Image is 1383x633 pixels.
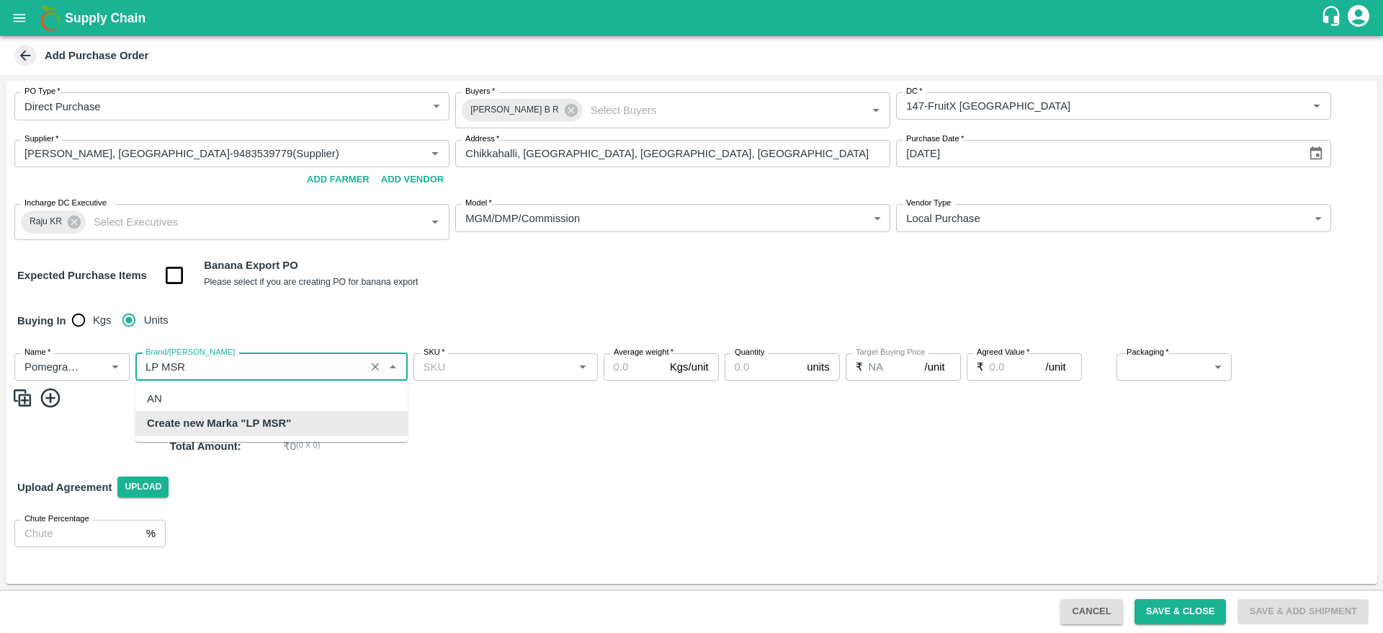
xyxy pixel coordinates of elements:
[204,277,418,287] small: Please select if you are creating PO for banana export
[12,306,72,336] h6: Buying In
[301,167,375,192] button: Add Farmer
[465,133,499,145] label: Address
[735,347,764,358] label: Quantity
[1320,5,1346,31] div: customer-support
[465,86,495,97] label: Buyers
[24,513,89,525] label: Chute Percentage
[65,8,1320,28] a: Supply Chain
[455,140,890,167] input: Address
[1302,140,1330,167] button: Choose date, selected date is Sep 15, 2025
[906,211,980,226] p: Local Purchase
[24,347,50,358] label: Name
[144,312,169,328] span: Units
[670,359,709,375] p: Kgs/unit
[24,99,101,115] p: Direct Purchase
[17,270,147,281] strong: Expected Purchase Items
[21,214,71,229] span: Raju KR
[977,359,984,375] p: ₹
[140,358,361,376] input: Create Brand/Marka
[462,99,583,122] div: [PERSON_NAME] B R
[465,198,492,209] label: Model
[896,140,1297,167] input: Select Date
[856,347,926,358] label: Target Buying Price
[146,526,156,541] p: %
[14,520,140,547] input: Chute
[65,11,146,25] b: Supply Chain
[977,347,1029,358] label: Agreed Value
[170,441,241,452] strong: Total Amount :
[19,144,403,163] input: Select Supplier
[296,438,320,454] span: ( 0 X 0 )
[146,347,235,358] label: Brand/[PERSON_NAME]
[45,50,148,61] b: Add Purchase Order
[117,477,169,497] span: Upload
[147,415,291,431] b: Create new Marka "LP MSR"
[24,133,58,145] label: Supplier
[1046,359,1066,375] p: /unit
[856,359,863,375] p: ₹
[906,86,923,97] label: DC
[24,198,107,209] label: Incharge DC Executive
[24,86,61,97] label: PO Type
[807,359,829,375] p: units
[1307,97,1326,115] button: Open
[614,347,673,358] label: Average weight
[418,358,570,376] input: SKU
[204,260,297,271] b: Banana Export PO
[1060,599,1122,624] button: Cancel
[900,97,1284,115] input: Select DC
[36,4,65,32] img: logo
[426,144,444,163] button: Open
[366,357,385,376] button: Clear
[283,438,296,454] p: ₹ 0
[106,358,125,376] button: Open
[88,213,403,231] input: Select Executives
[906,133,964,145] label: Purchase Date
[1346,3,1371,33] div: account of current user
[12,386,33,410] img: CloneIcon
[19,358,83,376] input: Name
[17,482,112,493] strong: Upload Agreement
[869,353,925,381] input: 0.0
[573,358,592,376] button: Open
[424,347,444,358] label: SKU
[462,102,568,118] span: [PERSON_NAME] B R
[906,198,951,209] label: Vendor Type
[1127,347,1169,358] label: Packaging
[93,312,112,328] span: Kgs
[147,391,162,407] div: AN
[1134,599,1227,624] button: Save & Close
[465,211,580,226] p: MGM/DMP/Commission
[375,167,449,192] button: Add Vendor
[72,306,180,335] div: buying_in
[426,213,444,231] button: Open
[3,1,36,35] button: open drawer
[867,101,885,120] button: Open
[725,353,802,381] input: 0.0
[990,353,1046,381] input: 0.0
[925,359,945,375] p: /unit
[383,358,402,376] button: Close
[585,101,843,120] input: Select Buyers
[604,353,664,381] input: 0.0
[21,211,86,234] div: Raju KR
